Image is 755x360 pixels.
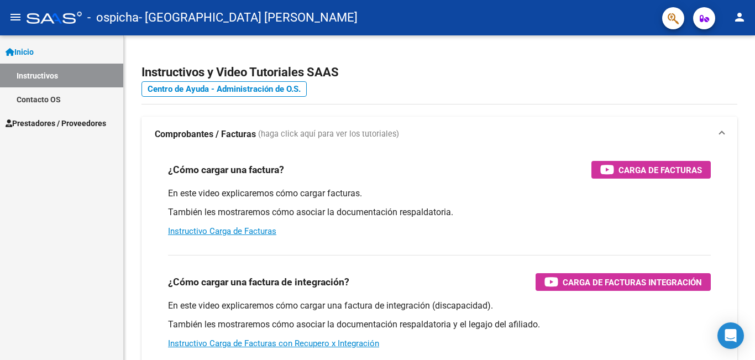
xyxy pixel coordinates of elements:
mat-icon: person [733,11,746,24]
span: (haga click aquí para ver los tutoriales) [258,128,399,140]
span: - ospicha [87,6,139,30]
p: En este video explicaremos cómo cargar una factura de integración (discapacidad). [168,300,711,312]
div: Open Intercom Messenger [717,322,744,349]
p: También les mostraremos cómo asociar la documentación respaldatoria y el legajo del afiliado. [168,319,711,331]
a: Instructivo Carga de Facturas [168,226,276,236]
h2: Instructivos y Video Tutoriales SAAS [141,62,737,83]
p: En este video explicaremos cómo cargar facturas. [168,187,711,200]
strong: Comprobantes / Facturas [155,128,256,140]
span: Prestadores / Proveedores [6,117,106,129]
p: También les mostraremos cómo asociar la documentación respaldatoria. [168,206,711,218]
a: Centro de Ayuda - Administración de O.S. [141,81,307,97]
mat-expansion-panel-header: Comprobantes / Facturas (haga click aquí para ver los tutoriales) [141,117,737,152]
a: Instructivo Carga de Facturas con Recupero x Integración [168,338,379,348]
mat-icon: menu [9,11,22,24]
button: Carga de Facturas [591,161,711,179]
span: - [GEOGRAPHIC_DATA] [PERSON_NAME] [139,6,358,30]
h3: ¿Cómo cargar una factura? [168,162,284,178]
span: Carga de Facturas Integración [563,275,702,289]
h3: ¿Cómo cargar una factura de integración? [168,274,349,290]
button: Carga de Facturas Integración [536,273,711,291]
span: Inicio [6,46,34,58]
span: Carga de Facturas [618,163,702,177]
